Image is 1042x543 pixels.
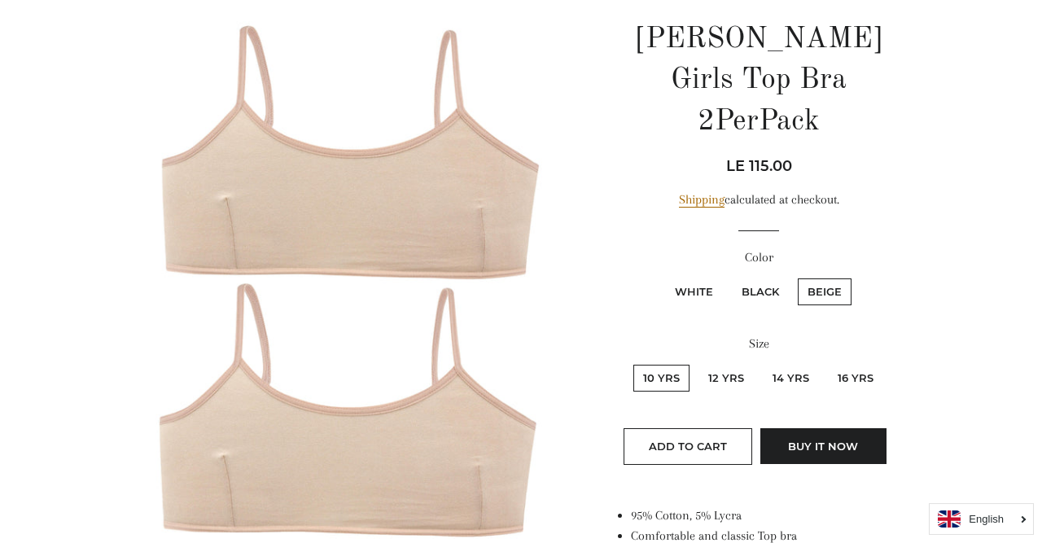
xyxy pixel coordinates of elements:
[679,192,725,208] a: Shipping
[763,365,819,392] label: 14 Yrs
[969,514,1004,524] i: English
[631,528,797,543] span: Comfortable and classic Top bra
[732,278,789,305] label: Black
[615,20,904,142] h1: [PERSON_NAME] Girls Top Bra 2PerPack
[624,428,752,464] button: Add to Cart
[726,157,792,175] span: LE 115.00
[615,190,904,210] div: calculated at checkout.
[633,365,690,392] label: 10 Yrs
[828,365,883,392] label: 16 Yrs
[649,440,727,453] span: Add to Cart
[615,334,904,354] label: Size
[798,278,852,305] label: Beige
[631,508,742,523] span: 95% Cotton, 5% Lycra
[665,278,723,305] label: White
[938,510,1025,528] a: English
[698,365,754,392] label: 12 Yrs
[760,428,887,464] button: Buy it now
[615,247,904,268] label: Color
